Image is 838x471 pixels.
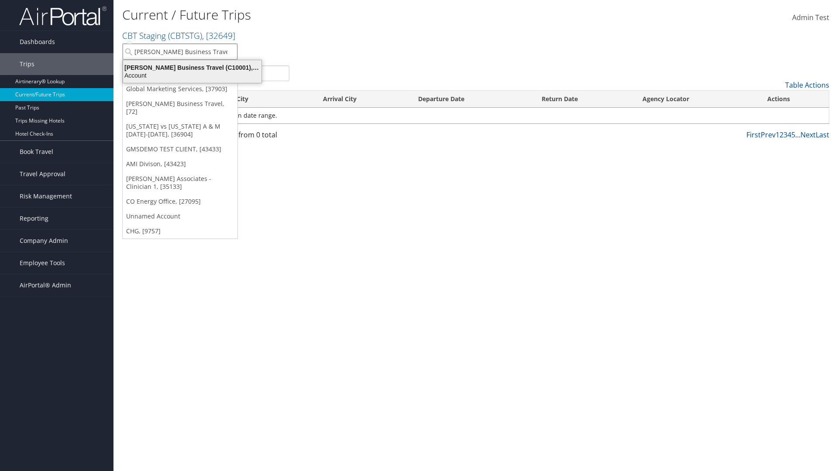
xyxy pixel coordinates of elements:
a: [PERSON_NAME] Business Travel, [72] [123,96,237,119]
input: Search Accounts [123,44,237,60]
a: CO Energy Office, [27095] [123,194,237,209]
a: 3 [783,130,787,140]
a: Unnamed Account [123,209,237,224]
span: Trips [20,53,34,75]
div: Account [118,72,267,79]
span: Company Admin [20,230,68,252]
a: AMI Divison, [43423] [123,157,237,171]
a: First [746,130,761,140]
th: Actions [759,91,829,108]
span: Risk Management [20,185,72,207]
a: 1 [776,130,780,140]
div: [PERSON_NAME] Business Travel (C10001), [72] [118,64,267,72]
span: AirPortal® Admin [20,274,71,296]
span: Travel Approval [20,163,65,185]
span: Dashboards [20,31,55,53]
td: No Airtineraries found within the given date range. [123,108,829,123]
th: Agency Locator: activate to sort column ascending [635,91,759,108]
a: [US_STATE] vs [US_STATE] A & M [DATE]-[DATE], [36904] [123,119,237,142]
img: airportal-logo.png [19,6,106,26]
a: 4 [787,130,791,140]
span: … [795,130,800,140]
a: CHG, [9757] [123,224,237,239]
a: 2 [780,130,783,140]
h1: Current / Future Trips [122,6,594,24]
a: Next [800,130,816,140]
a: 5 [791,130,795,140]
span: Employee Tools [20,252,65,274]
a: CBT Staging [122,30,235,41]
a: Global Marketing Services, [37903] [123,82,237,96]
th: Departure City: activate to sort column ascending [196,91,316,108]
span: Reporting [20,208,48,229]
a: GMSDEMO TEST CLIENT, [43433] [123,142,237,157]
span: Admin Test [792,13,829,22]
a: Last [816,130,829,140]
a: Prev [761,130,776,140]
a: Admin Test [792,4,829,31]
span: Book Travel [20,141,53,163]
a: [PERSON_NAME] Associates - Clinician 1, [35133] [123,171,237,194]
p: Filter: [122,46,594,57]
th: Departure Date: activate to sort column descending [410,91,534,108]
a: Table Actions [785,80,829,90]
th: Return Date: activate to sort column ascending [534,91,635,108]
span: ( CBTSTG ) [168,30,202,41]
span: , [ 32649 ] [202,30,235,41]
th: Arrival City: activate to sort column ascending [315,91,410,108]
